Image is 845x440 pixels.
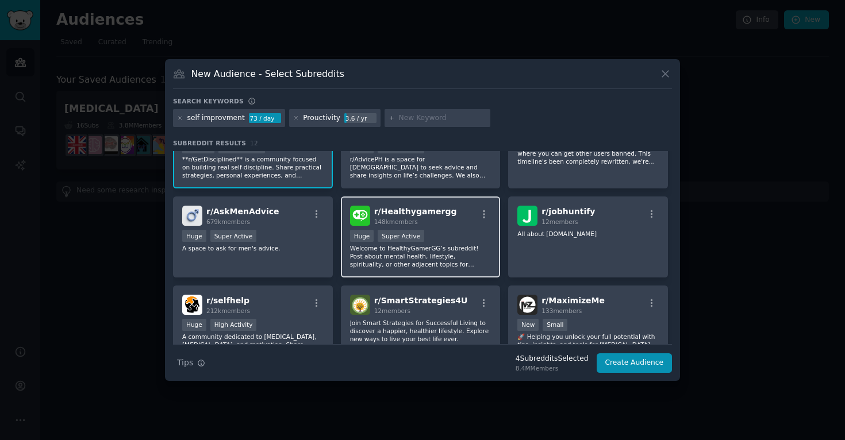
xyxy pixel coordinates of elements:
[516,354,589,364] div: 4 Subreddit s Selected
[206,307,250,314] span: 212k members
[517,333,659,357] p: 🚀 Helping you unlock your full potential with tips, insights, and tools for [MEDICAL_DATA] and pr...
[187,113,245,123] div: self improvment
[374,218,418,225] span: 148k members
[597,353,673,373] button: Create Audience
[350,155,491,179] p: r/AdvicePH is a space for [DEMOGRAPHIC_DATA] to seek advice and share insights on life’s challeng...
[206,218,250,225] span: 679k members
[378,230,424,242] div: Super Active
[517,206,537,226] img: jobhuntify
[541,296,605,305] span: r/ MaximizeMe
[350,244,491,268] p: Welcome to HealthyGamerGG’s subreddit! Post about mental health, lifestyle, spirituality, or othe...
[517,295,537,315] img: MaximizeMe
[173,139,246,147] span: Subreddit Results
[350,230,374,242] div: Huge
[541,207,595,216] span: r/ jobhuntify
[249,113,281,123] div: 73 / day
[517,319,539,331] div: New
[173,353,209,373] button: Tips
[517,230,659,238] p: All about [DOMAIN_NAME]
[541,307,582,314] span: 133 members
[206,296,249,305] span: r/ selfhelp
[182,295,202,315] img: selfhelp
[517,141,659,165] p: Welcome to PsycheorSike, the ONLY subreddit where you can get other users banned. This timeline's...
[182,244,324,252] p: A space to ask for men's advice.
[182,333,324,357] p: A community dedicated to [MEDICAL_DATA], [MEDICAL_DATA], and motivation. Share insights, guides, ...
[173,97,244,105] h3: Search keywords
[182,206,202,226] img: AskMenAdvice
[374,207,457,216] span: r/ Healthygamergg
[250,140,258,146] span: 12
[350,295,370,315] img: SmartStrategies4U
[350,206,370,226] img: Healthygamergg
[182,230,206,242] div: Huge
[182,319,206,331] div: Huge
[374,296,468,305] span: r/ SmartStrategies4U
[350,319,491,343] p: Join Smart Strategies for Successful Living to discover a happier, healthier lifestyle. Explore n...
[191,68,344,80] h3: New Audience - Select Subreddits
[177,357,193,369] span: Tips
[543,319,567,331] div: Small
[541,218,578,225] span: 12 members
[206,207,279,216] span: r/ AskMenAdvice
[182,155,324,179] p: **r/GetDisciplined** is a community focused on building real self-discipline. Share practical str...
[374,307,410,314] span: 12 members
[399,113,486,123] input: New Keyword
[210,319,257,331] div: High Activity
[516,364,589,372] div: 8.4M Members
[344,113,377,123] div: 3.6 / yr
[210,230,257,242] div: Super Active
[303,113,340,123] div: Prouctivity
